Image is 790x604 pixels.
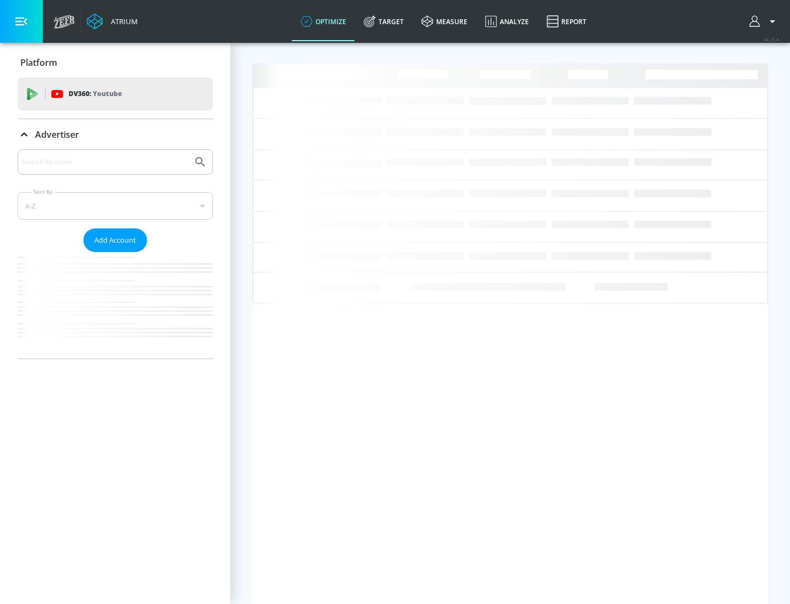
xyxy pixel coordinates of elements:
div: Atrium [106,16,138,26]
a: measure [413,2,476,41]
div: DV360: Youtube [18,77,213,110]
input: Search by name [22,155,188,169]
div: Platform [18,47,213,78]
p: Youtube [93,88,122,99]
a: Atrium [87,13,138,30]
a: Report [538,2,595,41]
p: DV360: [69,88,122,100]
nav: list of Advertiser [18,252,213,359]
label: Sort By [31,188,55,195]
a: Analyze [476,2,538,41]
p: Platform [20,57,57,69]
button: Add Account [83,228,147,252]
div: A-Z [18,192,213,220]
p: Advertiser [35,128,79,141]
span: v 4.25.4 [764,36,779,42]
span: Add Account [94,234,136,247]
div: Advertiser [18,149,213,359]
div: Advertiser [18,119,213,150]
a: optimize [292,2,355,41]
a: Target [355,2,413,41]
